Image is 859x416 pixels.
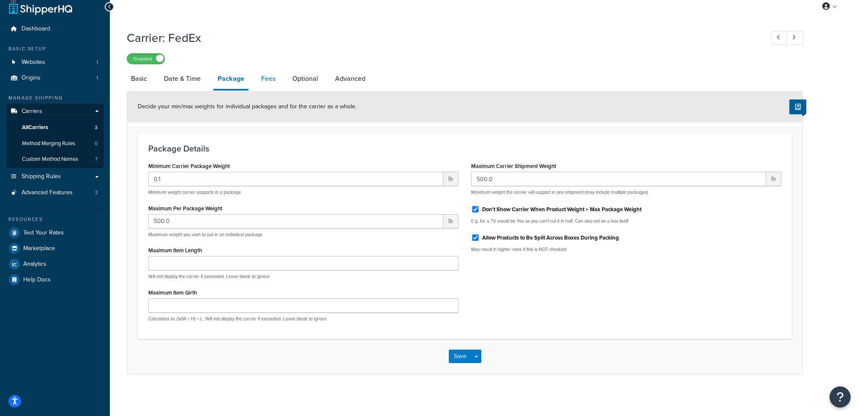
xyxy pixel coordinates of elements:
[482,234,619,242] label: Allow Products to Be Split Across Boxes During Packing
[257,69,280,89] a: Fees
[96,74,98,82] span: 1
[471,246,781,253] p: May result in higher rates if this is NOT checked
[127,54,164,64] label: Enabled
[22,156,78,163] span: Custom Method Names
[6,152,104,167] li: Custom Method Names
[6,70,104,86] a: Origins1
[127,69,151,89] a: Basic
[6,21,104,37] a: Dashboard
[6,104,104,168] li: Carriers
[6,225,104,240] a: Test Your Rates
[6,55,104,70] a: Websites1
[6,185,104,201] a: Advanced Features2
[96,59,98,66] span: 1
[6,70,104,86] li: Origins
[482,206,641,213] label: Don't Show Carrier When Product Weight > Max Package Weight
[6,45,104,52] div: Basic Setup
[443,172,458,186] span: lb
[331,69,370,89] a: Advanced
[471,189,781,196] p: Maximum weight the carrier will support in one shipment (may include multiple packages)
[789,99,806,114] button: Show Help Docs
[6,272,104,287] a: Help Docs
[6,94,104,102] div: Manage Shipping
[148,163,230,169] label: Minimum Carrier Package Weight
[138,102,357,111] span: Decide your min/max weights for individual packages and for the carrier as a whole.
[148,316,458,322] p: Calculated as 2x(W + H) + L. Will not display the carrier if exceeded. Leave blank to ignore
[771,31,788,45] a: Previous Record
[22,189,73,196] span: Advanced Features
[6,185,104,201] li: Advanced Features
[22,59,45,66] span: Websites
[6,169,104,185] a: Shipping Rules
[23,276,51,284] span: Help Docs
[6,104,104,119] a: Carriers
[23,245,55,252] span: Marketplace
[127,30,755,46] h1: Carrier: FedEx
[95,156,98,163] span: 7
[6,152,104,167] a: Custom Method Names7
[6,120,104,135] a: AllCarriers3
[95,124,98,131] span: 3
[213,69,248,91] a: Package
[449,350,472,363] button: Save
[22,140,75,147] span: Method Merging Rules
[22,74,41,82] span: Origins
[23,261,46,268] span: Analytics
[471,163,556,169] label: Maximum Carrier Shipment Weight
[6,256,104,272] a: Analytics
[6,241,104,256] a: Marketplace
[22,25,50,33] span: Dashboard
[22,173,61,180] span: Shipping Rules
[6,136,104,152] a: Method Merging Rules0
[95,189,98,196] span: 2
[148,205,222,212] label: Maximum Per Package Weight
[148,144,781,153] h3: Package Details
[288,69,322,89] a: Optional
[160,69,205,89] a: Date & Time
[6,55,104,70] li: Websites
[22,124,48,131] span: All Carriers
[6,136,104,152] li: Method Merging Rules
[6,216,104,223] div: Resources
[148,231,458,238] p: Maximum weight you wish to put in an individual package
[148,247,202,253] label: Maximum Item Length
[148,273,458,280] p: Will not display the carrier if exceeded. Leave blank to ignore
[23,229,64,237] span: Test Your Rates
[766,172,781,186] span: lb
[95,140,98,147] span: 0
[22,108,42,115] span: Carriers
[443,214,458,229] span: lb
[471,218,781,224] p: E.g. for a TV would be Yes as you can't cut it in half. Can also set on a box itself
[787,31,803,45] a: Next Record
[148,289,197,296] label: Maximum Item Girth
[148,189,458,196] p: Minimum weight carrier supports in a package
[829,386,851,408] button: Open Resource Center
